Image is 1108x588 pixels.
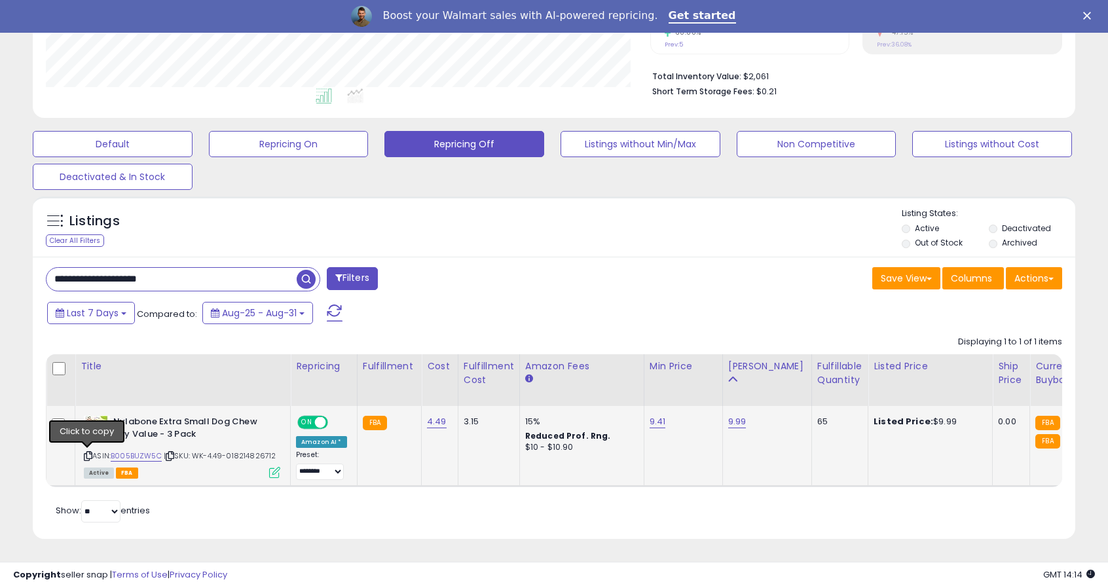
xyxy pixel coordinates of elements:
[874,359,987,373] div: Listed Price
[951,272,992,285] span: Columns
[363,416,387,430] small: FBA
[296,450,347,480] div: Preset:
[652,86,754,97] b: Short Term Storage Fees:
[327,267,378,290] button: Filters
[137,308,197,320] span: Compared to:
[1035,434,1060,449] small: FBA
[728,415,747,428] a: 9.99
[67,306,119,320] span: Last 7 Days
[202,302,313,324] button: Aug-25 - Aug-31
[650,359,717,373] div: Min Price
[296,436,347,448] div: Amazon AI *
[296,359,352,373] div: Repricing
[1035,416,1060,430] small: FBA
[525,416,634,428] div: 15%
[81,359,285,373] div: Title
[669,9,736,24] a: Get started
[525,359,638,373] div: Amazon Fees
[942,267,1004,289] button: Columns
[652,71,741,82] b: Total Inventory Value:
[817,416,858,428] div: 65
[561,131,720,157] button: Listings without Min/Max
[1035,359,1103,387] div: Current Buybox Price
[902,208,1075,220] p: Listing States:
[112,568,168,581] a: Terms of Use
[998,416,1020,428] div: 0.00
[671,28,701,37] small: 60.00%
[33,164,193,190] button: Deactivated & In Stock
[652,67,1052,83] li: $2,061
[69,212,120,230] h5: Listings
[46,234,104,247] div: Clear All Filters
[13,569,227,581] div: seller snap | |
[84,416,280,477] div: ASIN:
[874,416,982,428] div: $9.99
[1006,267,1062,289] button: Actions
[427,415,447,428] a: 4.49
[363,359,416,373] div: Fulfillment
[877,41,912,48] small: Prev: 36.08%
[665,41,683,48] small: Prev: 5
[464,416,509,428] div: 3.15
[912,131,1072,157] button: Listings without Cost
[13,568,61,581] strong: Copyright
[883,28,914,37] small: -47.15%
[650,415,666,428] a: 9.41
[525,430,611,441] b: Reduced Prof. Rng.
[222,306,297,320] span: Aug-25 - Aug-31
[47,302,135,324] button: Last 7 Days
[209,131,369,157] button: Repricing On
[170,568,227,581] a: Privacy Policy
[382,9,657,22] div: Boost your Walmart sales with AI-powered repricing.
[874,415,933,428] b: Listed Price:
[525,373,533,385] small: Amazon Fees.
[872,267,940,289] button: Save View
[33,131,193,157] button: Default
[1002,223,1051,234] label: Deactivated
[116,468,138,479] span: FBA
[111,450,162,462] a: B005BUZW5C
[299,417,315,428] span: ON
[326,417,347,428] span: OFF
[384,131,544,157] button: Repricing Off
[1083,12,1096,20] div: Close
[958,336,1062,348] div: Displaying 1 to 1 of 1 items
[84,416,110,442] img: 517Zib0fusL._SL40_.jpg
[1002,237,1037,248] label: Archived
[84,468,114,479] span: All listings currently available for purchase on Amazon
[525,442,634,453] div: $10 - $10.90
[427,359,452,373] div: Cost
[464,359,514,387] div: Fulfillment Cost
[737,131,896,157] button: Non Competitive
[756,85,777,98] span: $0.21
[113,416,272,443] b: Nylabone Extra Small Dog Chew Toy Value - 3 Pack
[998,359,1024,387] div: Ship Price
[351,6,372,27] img: Profile image for Adrian
[728,359,806,373] div: [PERSON_NAME]
[56,504,150,517] span: Show: entries
[164,450,276,461] span: | SKU: WK-4.49-018214826712
[1043,568,1095,581] span: 2025-09-8 14:14 GMT
[817,359,862,387] div: Fulfillable Quantity
[915,223,939,234] label: Active
[915,237,963,248] label: Out of Stock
